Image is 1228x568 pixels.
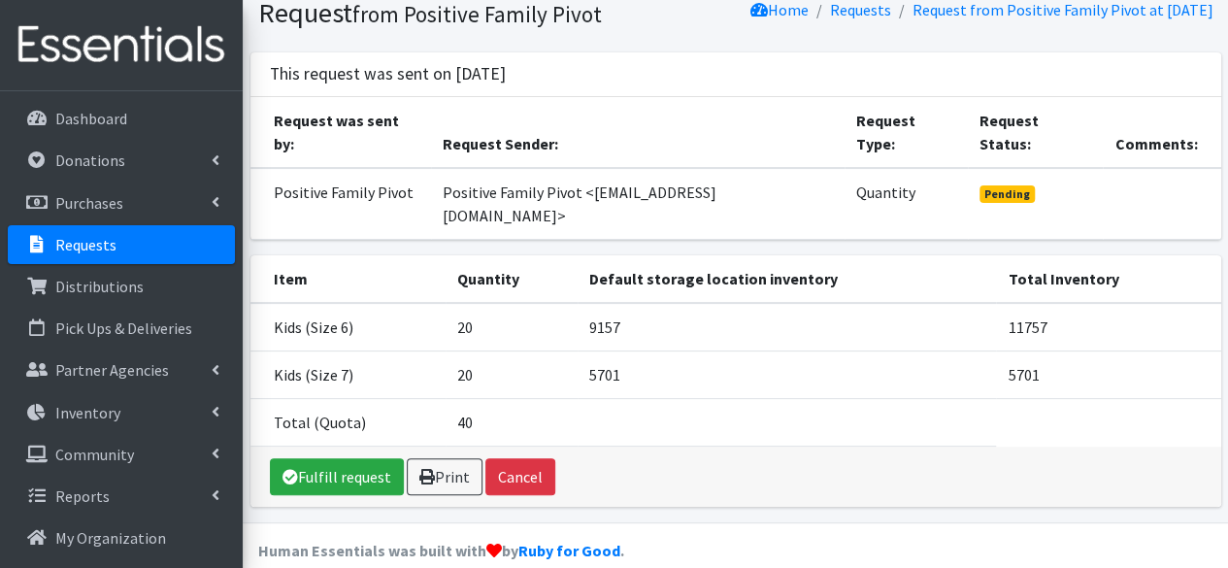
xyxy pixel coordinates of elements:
[55,235,116,254] p: Requests
[250,255,447,303] th: Item
[250,398,447,446] td: Total (Quota)
[8,309,235,348] a: Pick Ups & Deliveries
[55,277,144,296] p: Distributions
[845,168,968,240] td: Quantity
[578,303,996,351] td: 9157
[250,351,447,398] td: Kids (Size 7)
[55,528,166,548] p: My Organization
[55,150,125,170] p: Donations
[250,303,447,351] td: Kids (Size 6)
[8,518,235,557] a: My Organization
[1103,97,1220,168] th: Comments:
[8,225,235,264] a: Requests
[250,97,432,168] th: Request was sent by:
[55,486,110,506] p: Reports
[258,541,624,560] strong: Human Essentials was built with by .
[270,458,404,495] a: Fulfill request
[578,351,996,398] td: 5701
[55,403,120,422] p: Inventory
[446,351,578,398] td: 20
[979,185,1035,203] span: Pending
[578,255,996,303] th: Default storage location inventory
[55,360,169,380] p: Partner Agencies
[431,97,845,168] th: Request Sender:
[8,393,235,432] a: Inventory
[55,445,134,464] p: Community
[446,398,578,446] td: 40
[8,351,235,389] a: Partner Agencies
[845,97,968,168] th: Request Type:
[8,267,235,306] a: Distributions
[8,184,235,222] a: Purchases
[270,64,506,84] h3: This request was sent on [DATE]
[55,318,192,338] p: Pick Ups & Deliveries
[407,458,482,495] a: Print
[8,13,235,78] img: HumanEssentials
[996,303,1220,351] td: 11757
[485,458,555,495] button: Cancel
[8,477,235,516] a: Reports
[518,541,620,560] a: Ruby for Good
[8,99,235,138] a: Dashboard
[968,97,1104,168] th: Request Status:
[8,435,235,474] a: Community
[8,141,235,180] a: Donations
[431,168,845,240] td: Positive Family Pivot <[EMAIL_ADDRESS][DOMAIN_NAME]>
[446,303,578,351] td: 20
[55,109,127,128] p: Dashboard
[996,351,1220,398] td: 5701
[446,255,578,303] th: Quantity
[55,193,123,213] p: Purchases
[250,168,432,240] td: Positive Family Pivot
[996,255,1220,303] th: Total Inventory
